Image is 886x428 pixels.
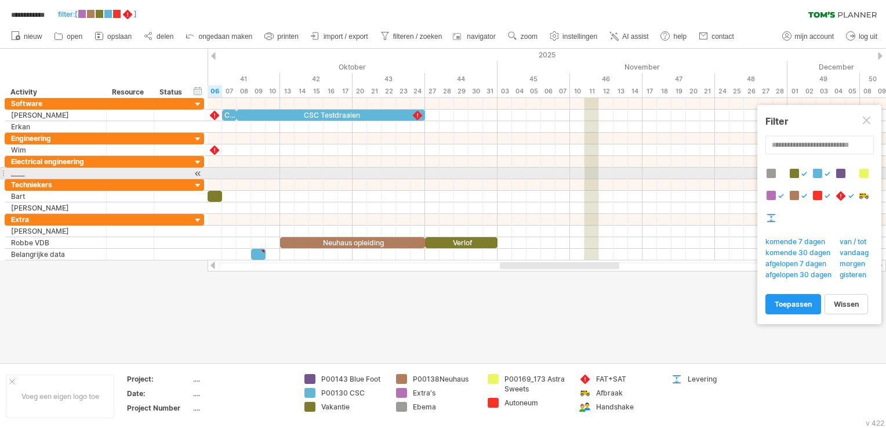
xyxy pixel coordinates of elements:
div: maandag, 10 November 2025 [570,85,584,97]
div: vrijdag, 10 Oktober 2025 [266,85,280,97]
div: woensdag, 26 November 2025 [744,85,758,97]
a: contact [696,29,738,44]
div: Resource [112,86,147,98]
span: afgelopen 30 dagen [764,270,840,282]
div: woensdag, 15 Oktober 2025 [309,85,324,97]
div: Techniekers [11,179,100,190]
span: ongedaan maken [198,32,252,41]
a: AI assist [607,29,652,44]
div: 43 [353,73,425,85]
div: Belangrijke data [11,249,100,260]
div: 49 [787,73,860,85]
div: woensdag, 22 Oktober 2025 [382,85,396,97]
div: .... [193,403,291,413]
span: import / export [324,32,368,41]
div: maandag, 13 Oktober 2025 [280,85,295,97]
div: vrijdag, 21 November 2025 [700,85,715,97]
div: Status [159,86,185,98]
div: maandag, 6 Oktober 2025 [208,85,222,97]
span: zoom [521,32,538,41]
a: filteren / zoeken [377,29,446,44]
div: vrijdag, 28 November 2025 [773,85,787,97]
a: instellingen [547,29,601,44]
div: .... [193,389,291,398]
span: open [67,32,82,41]
div: Verlof [425,237,498,248]
div: donderdag, 6 November 2025 [541,85,555,97]
div: Oktober 2025 [164,61,498,73]
span: help [673,32,687,41]
div: maandag, 1 December 2025 [787,85,802,97]
span: filteren / zoeken [393,32,442,41]
a: delen [141,29,177,44]
span: gisteren [838,270,874,282]
a: open [51,29,86,44]
div: Erkan [11,121,100,132]
div: .... [193,374,291,384]
div: Afbraak [596,388,659,398]
span: [ ] [58,9,137,19]
div: donderdag, 20 November 2025 [686,85,700,97]
span: printen [277,32,299,41]
div: maandag, 24 November 2025 [715,85,729,97]
div: maandag, 8 December 2025 [860,85,874,97]
span: toepassen [775,300,812,309]
div: Date: [127,389,191,398]
div: dinsdag, 7 Oktober 2025 [222,85,237,97]
a: navigator [451,29,499,44]
div: woensdag, 5 November 2025 [526,85,541,97]
div: ____ [11,168,100,179]
div: v 422 [866,419,884,427]
div: P00143 Blue Foot [321,374,384,384]
div: Extra [11,214,100,225]
a: import / export [308,29,372,44]
span: wissen [834,300,859,309]
div: woensdag, 29 Oktober 2025 [454,85,469,97]
div: donderdag, 27 November 2025 [758,85,773,97]
div: [PERSON_NAME] [11,226,100,237]
div: vrijdag, 14 November 2025 [628,85,642,97]
div: 46 [570,73,642,85]
div: dinsdag, 2 December 2025 [802,85,816,97]
div: Vakantie [321,402,384,412]
div: P00169_173 Astra Sweets [504,374,568,394]
a: toepassen [765,294,821,314]
div: maandag, 3 November 2025 [498,85,512,97]
div: donderdag, 13 November 2025 [613,85,628,97]
div: 48 [715,73,787,85]
div: Levering [688,374,751,384]
div: vrijdag, 17 Oktober 2025 [338,85,353,97]
div: 44 [425,73,498,85]
div: Engineering [11,133,100,144]
span: AI assist [622,32,648,41]
div: dinsdag, 14 Oktober 2025 [295,85,309,97]
div: [PERSON_NAME] [11,110,100,121]
div: dinsdag, 4 November 2025 [512,85,526,97]
a: wissen [825,294,868,314]
div: Voeg een eigen logo toe [6,375,114,418]
div: Project: [127,374,191,384]
div: 47 [642,73,715,85]
div: donderdag, 30 Oktober 2025 [469,85,483,97]
div: dinsdag, 11 November 2025 [584,85,599,97]
span: afgelopen 7 dagen [764,259,834,271]
a: zoom [505,29,541,44]
div: CSC Testdraaien [237,110,425,121]
span: contact [711,32,734,41]
div: Robbe VDB [11,237,100,248]
span: filter: [58,10,75,19]
span: log uit [859,32,877,41]
div: vrijdag, 31 Oktober 2025 [483,85,498,97]
a: ongedaan maken [183,29,256,44]
a: log uit [843,29,881,44]
div: donderdag, 16 Oktober 2025 [324,85,338,97]
div: Activity [10,86,100,98]
div: vrijdag, 5 December 2025 [845,85,860,97]
span: instellingen [562,32,597,41]
span: komende 30 dagen [764,248,838,260]
div: donderdag, 4 December 2025 [831,85,845,97]
div: maandag, 27 Oktober 2025 [425,85,440,97]
div: woensdag, 12 November 2025 [599,85,613,97]
div: scroll naar activiteit [193,168,204,180]
div: FAT+SAT [596,374,659,384]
